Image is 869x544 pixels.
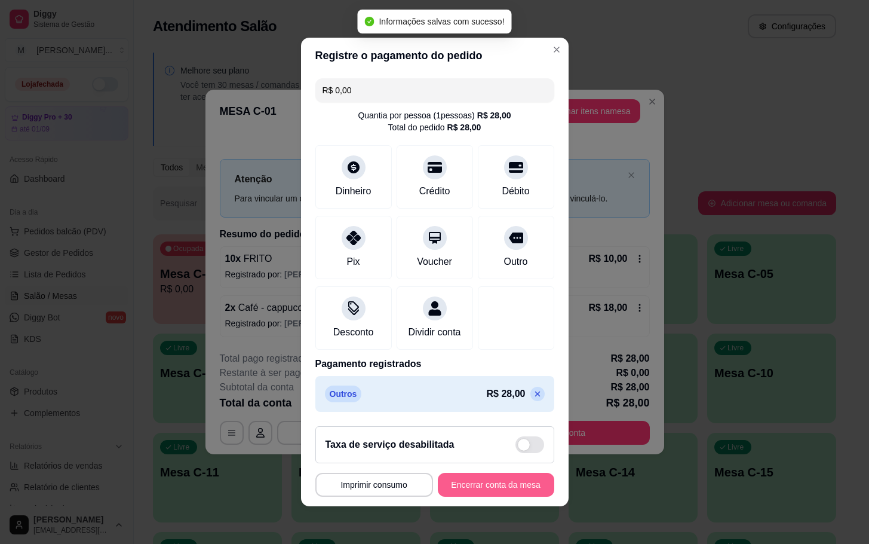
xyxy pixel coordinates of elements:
[346,255,360,269] div: Pix
[502,184,529,198] div: Débito
[364,17,374,26] span: check-circle
[358,109,511,121] div: Quantia por pessoa ( 1 pessoas)
[419,184,450,198] div: Crédito
[547,40,566,59] button: Close
[333,325,374,340] div: Desconto
[325,386,362,402] p: Outros
[417,255,452,269] div: Voucher
[388,121,481,133] div: Total do pedido
[379,17,504,26] span: Informações salvas com sucesso!
[438,473,554,497] button: Encerrar conta da mesa
[503,255,527,269] div: Outro
[323,78,547,102] input: Ex.: hambúrguer de cordeiro
[447,121,481,133] div: R$ 28,00
[408,325,460,340] div: Dividir conta
[336,184,371,198] div: Dinheiro
[487,387,526,401] p: R$ 28,00
[315,357,554,371] p: Pagamento registrados
[315,473,433,497] button: Imprimir consumo
[477,109,511,121] div: R$ 28,00
[326,438,455,452] h2: Taxa de serviço desabilitada
[301,38,569,74] header: Registre o pagamento do pedido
